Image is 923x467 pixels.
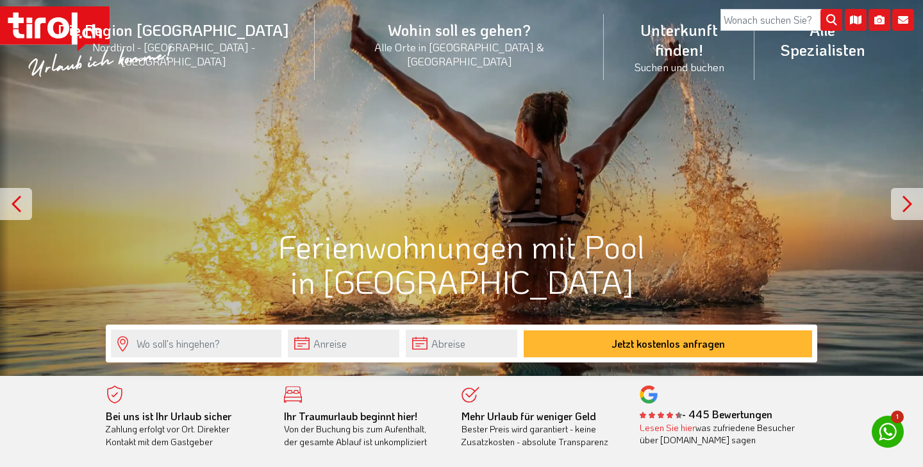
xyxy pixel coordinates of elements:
small: Alle Orte in [GEOGRAPHIC_DATA] & [GEOGRAPHIC_DATA] [330,40,588,68]
div: Zahlung erfolgt vor Ort. Direkter Kontakt mit dem Gastgeber [106,410,265,448]
div: Bester Preis wird garantiert - keine Zusatzkosten - absolute Transparenz [462,410,620,448]
a: Lesen Sie hier [640,421,695,434]
button: Jetzt kostenlos anfragen [524,330,812,357]
a: Die Region [GEOGRAPHIC_DATA]Nordtirol - [GEOGRAPHIC_DATA] - [GEOGRAPHIC_DATA] [32,6,315,82]
a: Wohin soll es gehen?Alle Orte in [GEOGRAPHIC_DATA] & [GEOGRAPHIC_DATA] [315,6,604,82]
div: Von der Buchung bis zum Aufenthalt, der gesamte Ablauf ist unkompliziert [284,410,443,448]
b: Mehr Urlaub für weniger Geld [462,409,596,423]
span: 1 [891,411,904,423]
input: Abreise [406,330,517,357]
b: - 445 Bewertungen [640,407,772,421]
i: Kontakt [892,9,914,31]
input: Anreise [288,330,399,357]
input: Wo soll's hingehen? [111,330,281,357]
small: Nordtirol - [GEOGRAPHIC_DATA] - [GEOGRAPHIC_DATA] [47,40,299,68]
h1: Ferienwohnungen mit Pool in [GEOGRAPHIC_DATA] [106,228,817,299]
small: Suchen und buchen [619,60,739,74]
a: Unterkunft finden!Suchen und buchen [604,6,754,88]
i: Fotogalerie [869,9,890,31]
b: Bei uns ist Ihr Urlaub sicher [106,409,231,423]
b: Ihr Traumurlaub beginnt hier! [284,409,417,423]
div: was zufriedene Besucher über [DOMAIN_NAME] sagen [640,421,799,446]
i: Karte öffnen [845,9,867,31]
a: 1 [872,416,904,448]
input: Wonach suchen Sie? [720,9,842,31]
a: Alle Spezialisten [754,6,891,74]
